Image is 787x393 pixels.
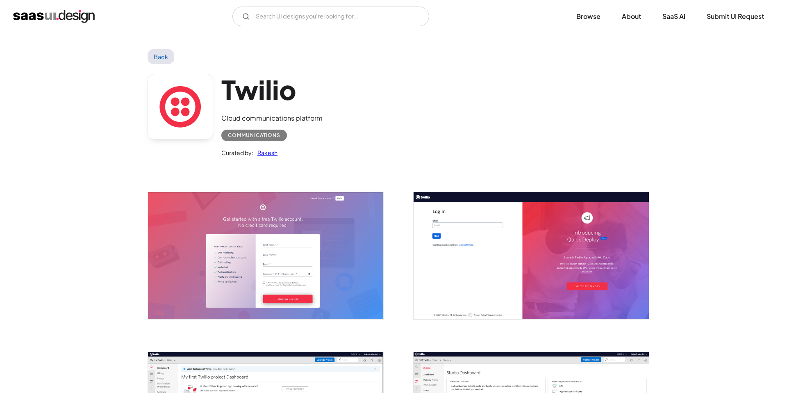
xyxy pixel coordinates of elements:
[232,7,429,26] input: Search UI designs you're looking for...
[566,7,610,25] a: Browse
[414,192,649,319] a: open lightbox
[228,130,280,140] div: Communications
[697,7,774,25] a: Submit UI Request
[148,192,383,319] a: open lightbox
[612,7,651,25] a: About
[221,74,323,105] h1: Twilio
[148,49,174,64] a: Back
[13,10,95,23] a: home
[253,148,277,158] a: Rakesh
[221,113,323,123] div: Cloud communications platform
[232,7,429,26] form: Email Form
[148,192,383,319] img: 6016a61faade42dee78062f2_Twilio-Signup.jpg
[414,192,649,319] img: 6016a61fa2b63ef88314793b_Twilio-login.jpg
[221,148,253,158] div: Curated by:
[653,7,695,25] a: SaaS Ai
